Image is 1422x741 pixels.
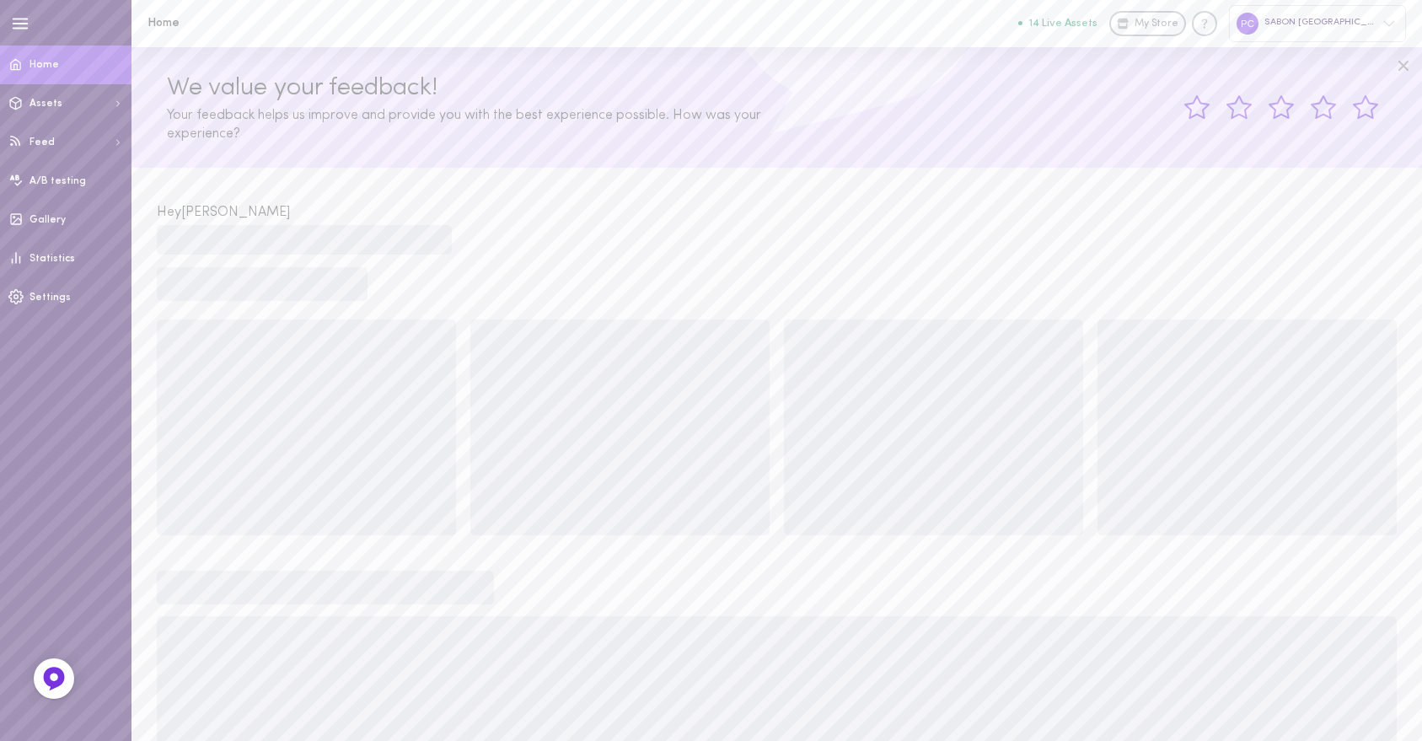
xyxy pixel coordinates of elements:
span: Assets [30,99,62,109]
span: Home [30,60,59,70]
span: Feed [30,137,55,148]
span: Hey [PERSON_NAME] [157,206,290,219]
span: Statistics [30,254,75,264]
h1: Home [148,17,426,30]
img: Feedback Button [41,666,67,691]
span: Your feedback helps us improve and provide you with the best experience possible. How was your ex... [167,109,761,141]
div: Knowledge center [1192,11,1217,36]
span: My Store [1135,17,1178,32]
span: A/B testing [30,176,86,186]
span: We value your feedback! [167,75,437,101]
span: Settings [30,293,71,303]
button: 14 Live Assets [1018,18,1097,29]
div: SABON [GEOGRAPHIC_DATA] [1229,5,1406,41]
span: Gallery [30,215,66,225]
a: My Store [1109,11,1186,36]
a: 14 Live Assets [1018,18,1109,30]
